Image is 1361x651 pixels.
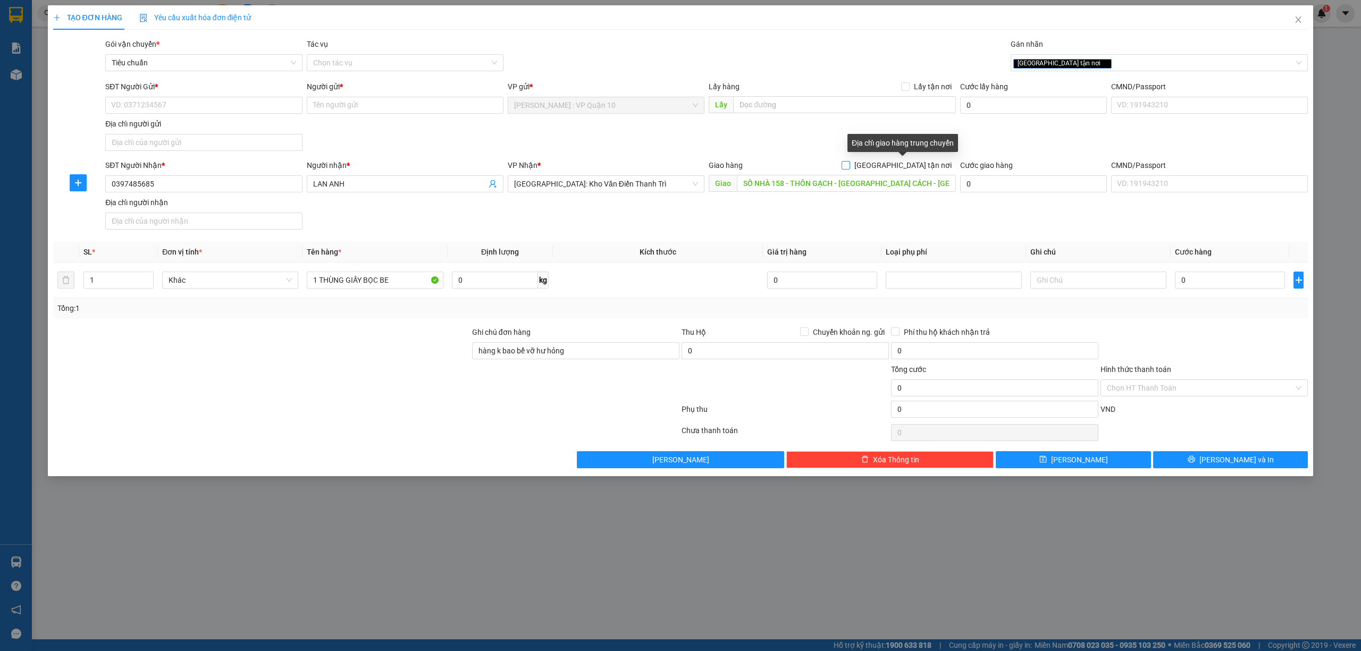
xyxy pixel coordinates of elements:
div: Người nhận [307,159,503,171]
img: icon [139,14,148,22]
span: TẠO ĐƠN HÀNG [53,13,122,22]
div: CMND/Passport [1111,159,1308,171]
strong: CSKH: [29,36,56,45]
div: Chưa thanh toán [680,425,890,443]
div: Địa chỉ người gửi [105,118,302,130]
span: Mã đơn: VP101110250025 [4,64,159,79]
div: Địa chỉ người nhận [105,197,302,208]
div: SĐT Người Nhận [105,159,302,171]
div: Địa chỉ giao hàng trung chuyển [847,134,958,152]
span: plus [53,14,61,21]
input: Dọc đường [737,175,956,192]
input: Dọc đường [733,96,956,113]
label: Cước lấy hàng [960,82,1008,91]
button: save[PERSON_NAME] [996,451,1151,468]
button: printer[PERSON_NAME] và In [1153,451,1308,468]
span: delete [861,455,869,464]
div: Phụ thu [680,403,890,422]
th: Loại phụ phí [881,242,1026,263]
input: VD: Bàn, Ghế [307,272,443,289]
span: Lấy [709,96,733,113]
span: printer [1188,455,1195,464]
span: plus [1294,276,1303,284]
input: 0 [767,272,877,289]
input: Ghi Chú [1030,272,1166,289]
label: Tác vụ [307,40,328,48]
span: SL [83,248,92,256]
label: Ghi chú đơn hàng [472,328,531,336]
span: Tiêu chuẩn [112,55,296,71]
button: delete [57,272,74,289]
span: Chuyển khoản ng. gửi [809,326,889,338]
span: Yêu cầu xuất hóa đơn điện tử [139,13,251,22]
span: VP Nhận [508,161,537,170]
span: Hà Nội: Kho Văn Điển Thanh Trì [514,176,698,192]
label: Hình thức thanh toán [1100,365,1171,374]
button: plus [1293,272,1304,289]
span: VND [1100,405,1115,413]
span: [PERSON_NAME] [1051,454,1108,466]
div: Người gửi [307,81,503,92]
div: SĐT Người Gửi [105,81,302,92]
span: Tên hàng [307,248,341,256]
span: Đơn vị tính [162,248,202,256]
span: Định lượng [481,248,519,256]
span: Giao hàng [709,161,743,170]
span: Cước hàng [1175,248,1212,256]
span: Tổng cước [891,365,926,374]
input: Cước lấy hàng [960,97,1107,114]
span: [PHONE_NUMBER] [4,36,81,55]
span: Lấy tận nơi [910,81,956,92]
span: Xóa Thông tin [873,454,919,466]
span: [PERSON_NAME] [652,454,709,466]
span: Giá trị hàng [767,248,806,256]
span: Khác [169,272,292,288]
button: [PERSON_NAME] [577,451,784,468]
span: Thu Hộ [682,328,706,336]
label: Cước giao hàng [960,161,1013,170]
span: Lấy hàng [709,82,740,91]
span: Kích thước [640,248,676,256]
input: Ghi chú đơn hàng [472,342,679,359]
span: Giao [709,175,737,192]
span: kg [538,272,549,289]
strong: PHIẾU DÁN LÊN HÀNG [75,5,215,19]
span: user-add [489,180,497,188]
span: close [1102,61,1107,66]
span: plus [70,179,86,187]
input: Địa chỉ của người gửi [105,134,302,151]
span: save [1039,455,1047,464]
span: Ngày in phiếu: 16:13 ngày [71,21,219,32]
input: Địa chỉ của người nhận [105,213,302,230]
div: VP gửi [508,81,704,92]
button: deleteXóa Thông tin [786,451,994,468]
label: Gán nhãn [1011,40,1043,48]
span: [GEOGRAPHIC_DATA] tận nơi [850,159,956,171]
span: close [1294,15,1303,24]
div: Tổng: 1 [57,302,525,314]
input: Cước giao hàng [960,175,1107,192]
span: CÔNG TY TNHH CHUYỂN PHÁT NHANH BẢO AN [84,36,212,55]
span: Hồ Chí Minh : VP Quận 10 [514,97,698,113]
button: plus [70,174,87,191]
span: Phí thu hộ khách nhận trả [900,326,994,338]
span: [GEOGRAPHIC_DATA] tận nơi [1013,59,1112,69]
div: CMND/Passport [1111,81,1308,92]
button: Close [1283,5,1313,35]
span: [PERSON_NAME] và In [1199,454,1274,466]
span: Gói vận chuyển [105,40,159,48]
th: Ghi chú [1026,242,1171,263]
